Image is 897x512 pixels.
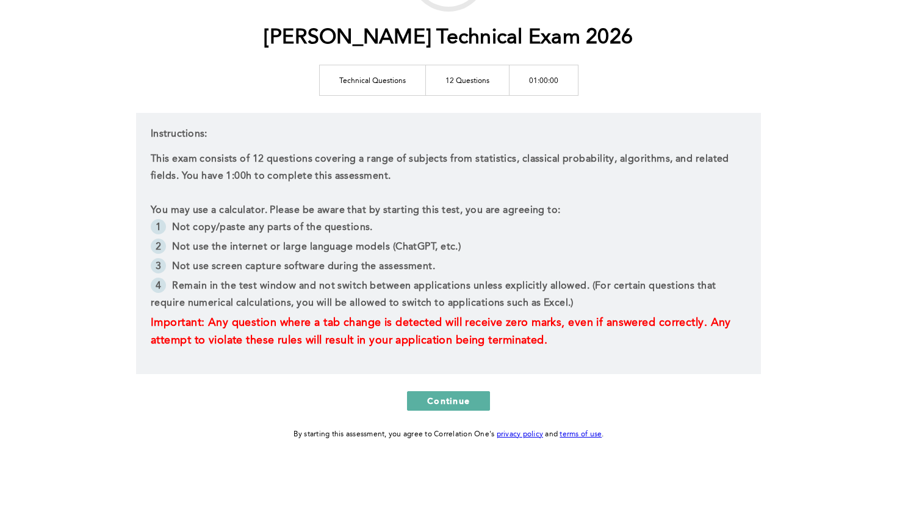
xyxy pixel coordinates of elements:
p: You may use a calculator. Please be aware that by starting this test, you are agreeing to: [151,202,746,219]
button: Continue [407,391,490,411]
div: By starting this assessment, you agree to Correlation One's and . [294,428,604,441]
a: terms of use [560,431,602,438]
li: Not use screen capture software during the assessment. [151,258,746,278]
td: Technical Questions [319,65,425,95]
li: Not copy/paste any parts of the questions. [151,219,746,239]
li: Not use the internet or large language models (ChatGPT, etc.) [151,239,746,258]
a: privacy policy [497,431,544,438]
div: Instructions: [136,113,761,374]
td: 01:00:00 [509,65,578,95]
span: Important: Any question where a tab change is detected will receive zero marks, even if answered ... [151,317,734,346]
li: Remain in the test window and not switch between applications unless explicitly allowed. (For cer... [151,278,746,314]
p: This exam consists of 12 questions covering a range of subjects from statistics, classical probab... [151,151,746,185]
span: Continue [427,395,470,406]
h1: [PERSON_NAME] Technical Exam 2026 [264,26,633,51]
td: 12 Questions [425,65,509,95]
